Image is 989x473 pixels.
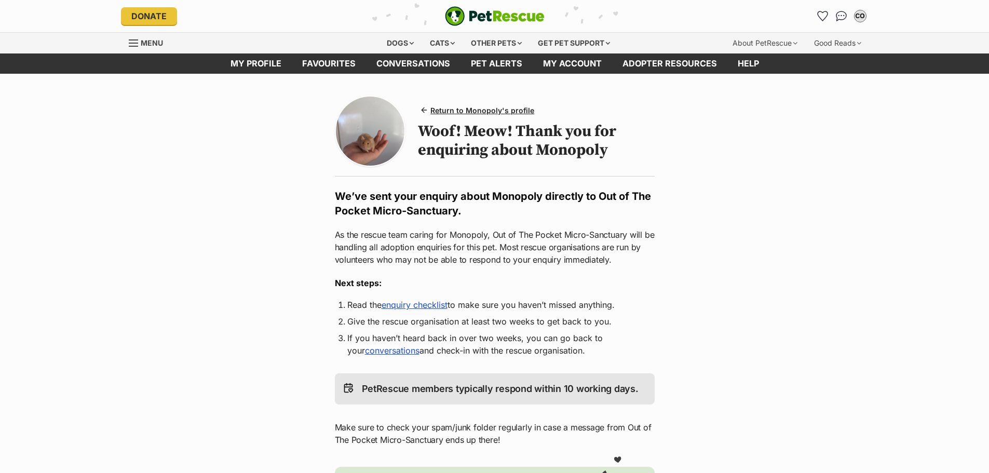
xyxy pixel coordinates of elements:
a: Return to Monopoly's profile [418,103,538,118]
li: Give the rescue organisation at least two weeks to get back to you. [347,315,642,328]
div: Get pet support [531,33,617,53]
div: Dogs [380,33,421,53]
h3: Next steps: [335,277,655,289]
a: conversations [365,345,419,356]
a: Favourites [292,53,366,74]
li: If you haven’t heard back in over two weeks, you can go back to your and check-in with the rescue... [347,332,642,357]
div: About PetRescue [725,33,805,53]
a: Favourites [815,8,831,24]
h2: We’ve sent your enquiry about Monopoly directly to Out of The Pocket Micro-Sanctuary. [335,189,655,218]
a: enquiry checklist [382,300,448,310]
p: Make sure to check your spam/junk folder regularly in case a message from Out of The Pocket Micro... [335,421,655,446]
div: CO [855,11,865,21]
img: Photo of Monopoly [336,97,405,166]
div: Good Reads [807,33,869,53]
a: Adopter resources [612,53,727,74]
img: chat-41dd97257d64d25036548639549fe6c8038ab92f7586957e7f3b1b290dea8141.svg [836,11,847,21]
a: Pet alerts [460,53,533,74]
button: My account [852,8,869,24]
h1: Woof! Meow! Thank you for enquiring about Monopoly [418,122,654,159]
div: Other pets [464,33,529,53]
p: As the rescue team caring for Monopoly, Out of The Pocket Micro-Sanctuary will be handling all ad... [335,228,655,266]
a: Conversations [833,8,850,24]
a: conversations [366,53,460,74]
a: Help [727,53,769,74]
span: Menu [141,38,163,47]
a: My profile [220,53,292,74]
p: PetRescue members typically respond within 10 working days. [362,382,639,396]
span: Return to Monopoly's profile [430,105,534,116]
a: Menu [129,33,170,51]
a: PetRescue [445,6,545,26]
div: Cats [423,33,462,53]
a: My account [533,53,612,74]
a: Donate [121,7,177,25]
li: Read the to make sure you haven’t missed anything. [347,299,642,311]
img: logo-e224e6f780fb5917bec1dbf3a21bbac754714ae5b6737aabdf751b685950b380.svg [445,6,545,26]
ul: Account quick links [815,8,869,24]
